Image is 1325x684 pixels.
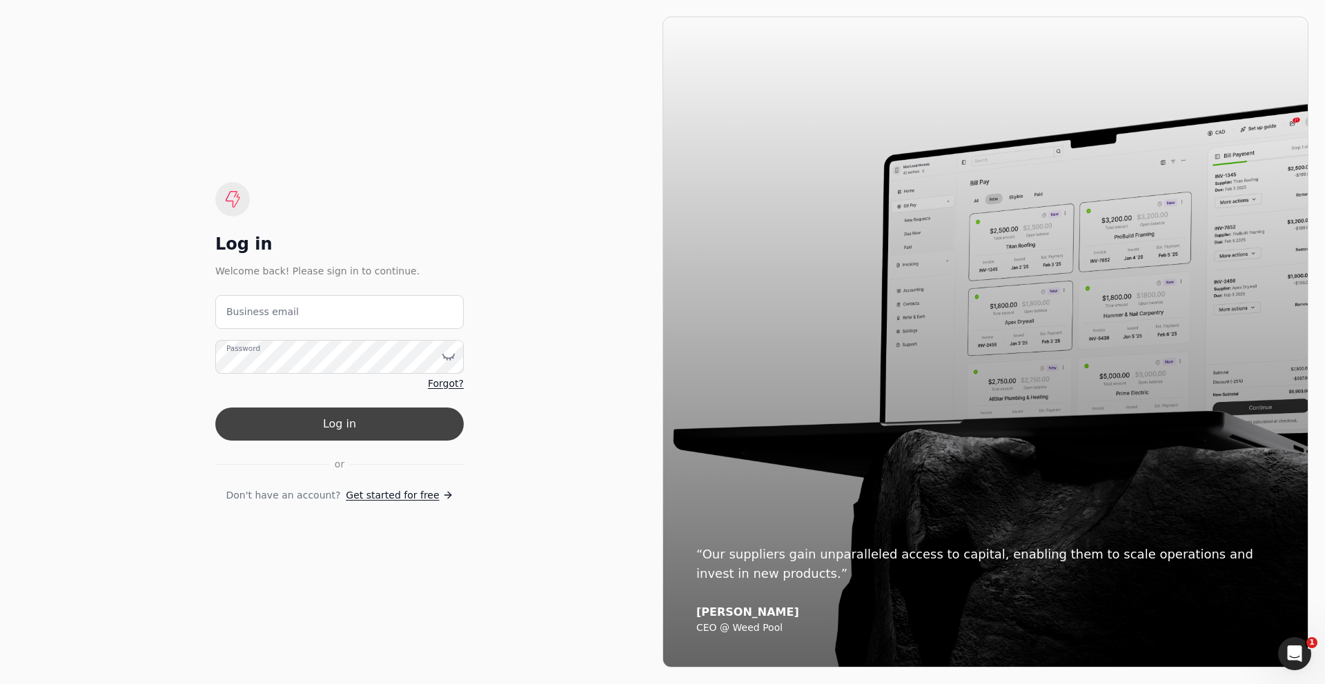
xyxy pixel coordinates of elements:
[696,605,1275,619] div: [PERSON_NAME]
[215,408,464,441] button: Log in
[1306,637,1317,648] span: 1
[696,545,1275,583] div: “Our suppliers gain unparalleled access to capital, enabling them to scale operations and invest ...
[428,376,464,391] a: Forgot?
[1278,637,1311,670] iframe: Intercom live chat
[215,233,464,255] div: Log in
[696,622,1275,634] div: CEO @ Weed Pool
[226,305,299,319] label: Business email
[226,343,260,354] label: Password
[346,488,439,503] span: Get started for free
[346,488,453,503] a: Get started for free
[215,263,464,279] div: Welcome back! Please sign in to continue.
[335,457,344,472] span: or
[226,488,340,503] span: Don't have an account?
